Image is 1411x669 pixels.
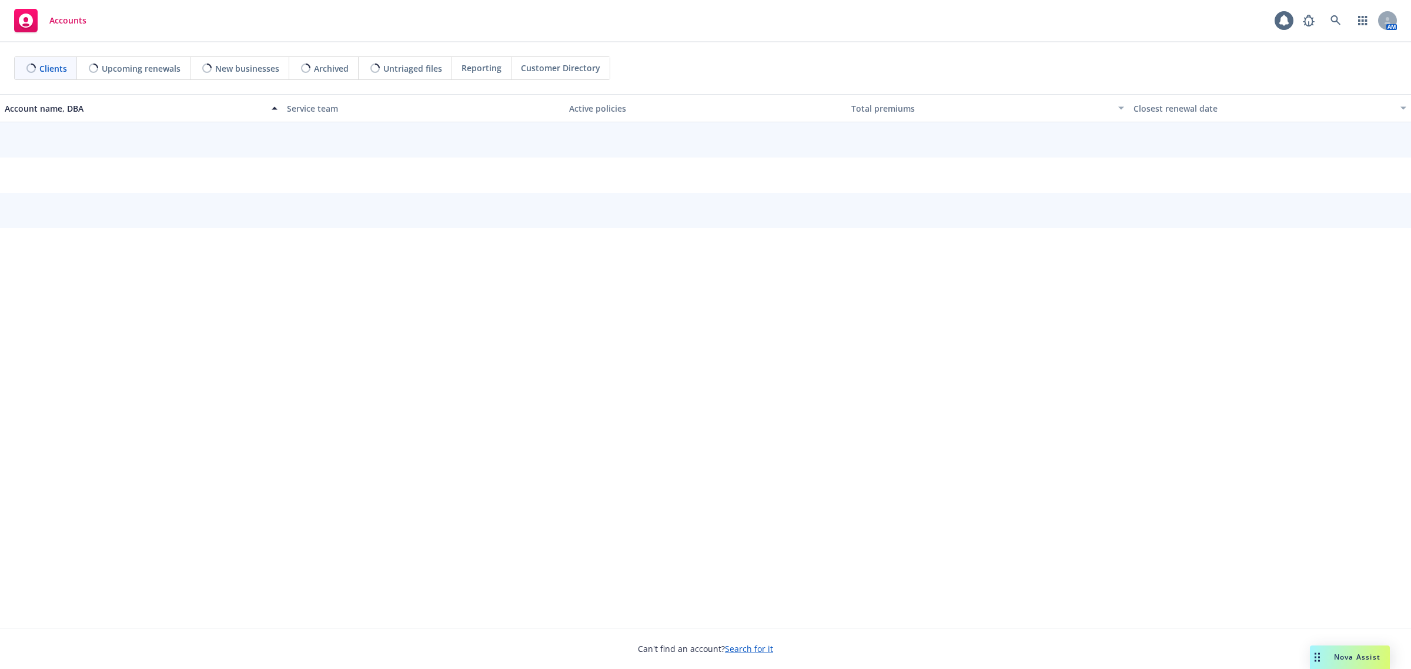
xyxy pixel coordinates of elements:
[215,62,279,75] span: New businesses
[1334,652,1380,662] span: Nova Assist
[383,62,442,75] span: Untriaged files
[9,4,91,37] a: Accounts
[725,643,773,654] a: Search for it
[569,102,842,115] div: Active policies
[462,62,501,74] span: Reporting
[847,94,1129,122] button: Total premiums
[49,16,86,25] span: Accounts
[314,62,349,75] span: Archived
[282,94,564,122] button: Service team
[1324,9,1348,32] a: Search
[521,62,600,74] span: Customer Directory
[1129,94,1411,122] button: Closest renewal date
[287,102,560,115] div: Service team
[39,62,67,75] span: Clients
[1310,645,1390,669] button: Nova Assist
[638,643,773,655] span: Can't find an account?
[564,94,847,122] button: Active policies
[1310,645,1325,669] div: Drag to move
[851,102,1111,115] div: Total premiums
[1134,102,1393,115] div: Closest renewal date
[1351,9,1375,32] a: Switch app
[102,62,180,75] span: Upcoming renewals
[1297,9,1320,32] a: Report a Bug
[5,102,265,115] div: Account name, DBA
